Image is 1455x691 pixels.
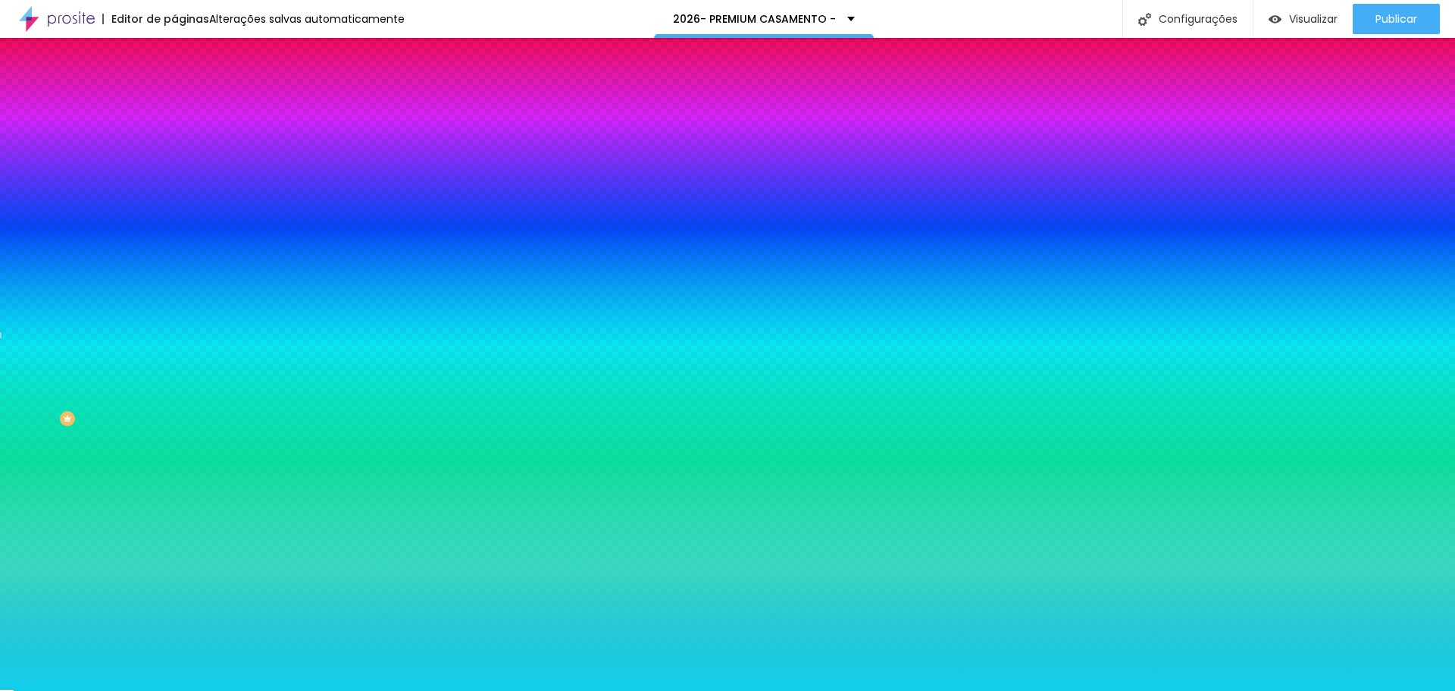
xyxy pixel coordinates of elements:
button: Visualizar [1253,4,1353,34]
div: Alterações salvas automaticamente [209,14,405,24]
img: Icone [1138,13,1151,26]
span: Visualizar [1289,13,1338,25]
p: 2026- PREMIUM CASAMENTO - [673,14,836,24]
span: Publicar [1375,13,1417,25]
button: Publicar [1353,4,1440,34]
img: view-1.svg [1269,13,1281,26]
div: Editor de páginas [102,14,209,24]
